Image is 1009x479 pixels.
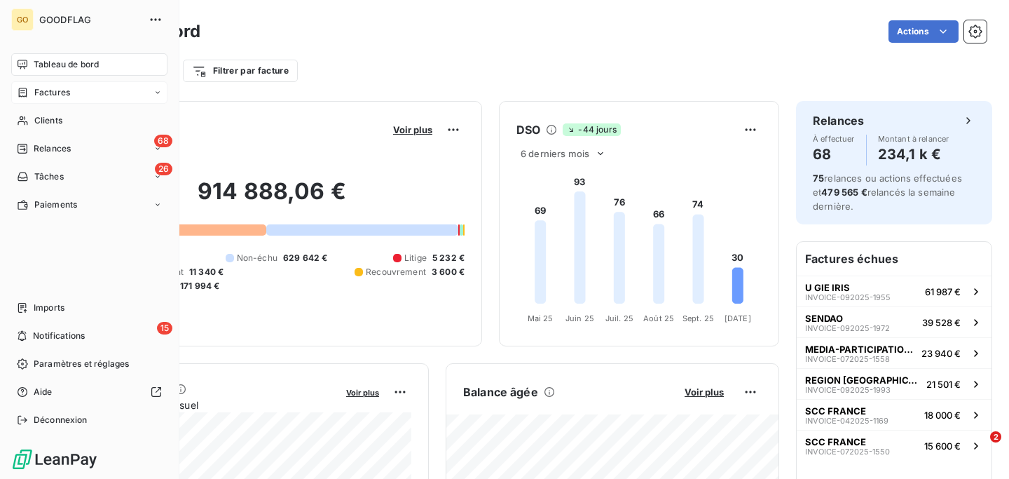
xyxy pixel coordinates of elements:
span: Déconnexion [34,414,88,426]
button: SCC FRANCEINVOICE-042025-116918 000 € [797,399,991,430]
h2: 914 888,06 € [79,177,465,220]
button: REGION [GEOGRAPHIC_DATA]INVOICE-092025-199321 501 € [797,368,991,399]
h6: Factures échues [797,242,991,276]
span: SCC FRANCE [805,405,866,417]
span: 15 [157,322,172,335]
span: INVOICE-092025-1993 [805,386,891,394]
span: Recouvrement [366,266,426,278]
span: Clients [34,114,62,127]
img: Logo LeanPay [11,448,98,471]
span: À effectuer [813,135,855,143]
iframe: Intercom live chat [961,431,995,465]
span: SENDAO [805,313,843,324]
span: Tableau de bord [34,58,99,71]
button: U GIE IRISINVOICE-092025-195561 987 € [797,276,991,306]
tspan: Août 25 [643,313,674,323]
span: U GIE IRIS [805,282,850,293]
span: SCC FRANCE [805,436,866,447]
span: Imports [34,302,64,314]
span: Voir plus [393,124,432,135]
span: INVOICE-092025-1955 [805,293,891,302]
span: Relances [34,142,71,155]
span: 18 000 € [924,410,961,421]
span: Voir plus [346,388,379,398]
button: Voir plus [680,386,728,398]
span: 479 565 € [821,187,867,198]
h4: 68 [813,143,855,166]
span: INVOICE-072025-1550 [805,447,890,456]
tspan: Juin 25 [565,313,594,323]
span: INVOICE-042025-1169 [805,417,888,425]
h6: Balance âgée [463,384,538,400]
span: 61 987 € [925,286,961,297]
button: Voir plus [389,123,437,136]
span: relances ou actions effectuées et relancés la semaine dernière. [813,173,962,212]
div: GO [11,8,34,31]
span: 3 600 € [432,266,465,278]
span: GOODFLAG [39,14,140,25]
span: 23 940 € [921,348,961,359]
span: Montant à relancer [878,135,949,143]
span: Non-échu [237,252,277,264]
span: 6 derniers mois [521,148,589,159]
tspan: Juil. 25 [605,313,633,323]
tspan: Sept. 25 [682,313,714,323]
span: INVOICE-072025-1558 [805,355,890,363]
a: Aide [11,381,167,403]
span: Paramètres et réglages [34,358,129,370]
span: -44 jours [563,123,620,136]
span: INVOICE-092025-1972 [805,324,890,332]
span: Chiffre d'affaires mensuel [79,398,336,412]
span: 26 [155,163,172,175]
span: Factures [34,86,70,99]
tspan: [DATE] [725,313,751,323]
span: Litige [404,252,427,264]
span: REGION [GEOGRAPHIC_DATA] [805,375,921,386]
span: 75 [813,173,824,184]
span: Aide [34,386,53,398]
button: Filtrer par facture [183,60,298,82]
button: SCC FRANCEINVOICE-072025-155015 600 € [797,430,991,461]
h6: Relances [813,112,864,129]
span: Notifications [33,330,85,342]
span: 21 501 € [926,379,961,390]
span: 15 600 € [924,440,961,452]
span: Voir plus [685,386,724,398]
span: 5 232 € [432,252,465,264]
span: Tâches [34,170,64,183]
button: Voir plus [342,386,383,398]
h6: DSO [516,121,540,138]
button: Actions [888,20,959,43]
span: -171 994 € [176,280,220,292]
span: 11 340 € [189,266,224,278]
h4: 234,1 k € [878,143,949,166]
span: MEDIA-PARTICIPATIONS [805,344,916,355]
span: 39 528 € [922,317,961,328]
span: Paiements [34,198,77,211]
span: 629 642 € [283,252,327,264]
span: 2 [990,431,1001,443]
span: 68 [154,135,172,147]
button: MEDIA-PARTICIPATIONSINVOICE-072025-155823 940 € [797,337,991,368]
button: SENDAOINVOICE-092025-197239 528 € [797,306,991,337]
tspan: Mai 25 [528,313,554,323]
